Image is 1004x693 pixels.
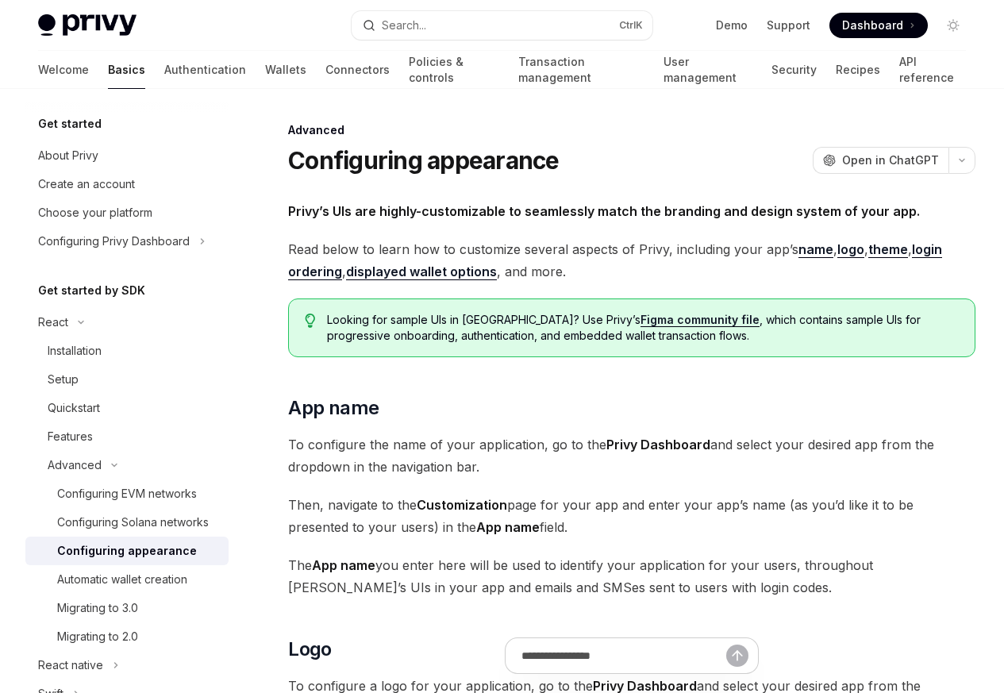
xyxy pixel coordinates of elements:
a: Installation [25,337,229,365]
div: Quickstart [48,398,100,418]
a: Choose your platform [25,198,229,227]
div: Automatic wallet creation [57,570,187,589]
span: App name [288,395,379,421]
a: Setup [25,365,229,394]
a: name [798,241,833,258]
a: logo [837,241,864,258]
strong: App name [312,557,375,573]
a: API reference [899,51,966,89]
strong: Privy’s UIs are highly-customizable to seamlessly match the branding and design system of your app. [288,203,920,219]
a: Demo [716,17,748,33]
a: Features [25,422,229,451]
a: About Privy [25,141,229,170]
strong: Customization [417,497,507,513]
a: Automatic wallet creation [25,565,229,594]
button: Search...CtrlK [352,11,652,40]
div: About Privy [38,146,98,165]
a: User management [664,51,753,89]
button: Advanced [25,451,125,479]
a: displayed wallet options [346,264,497,280]
div: Search... [382,16,426,35]
span: Dashboard [842,17,903,33]
svg: Tip [305,314,316,328]
div: React [38,313,68,332]
a: Figma community file [640,313,760,327]
a: Migrating to 2.0 [25,622,229,651]
button: React [25,308,92,337]
a: Basics [108,51,145,89]
a: Recipes [836,51,880,89]
button: Toggle dark mode [941,13,966,38]
strong: Privy Dashboard [606,437,710,452]
div: Configuring appearance [57,541,197,560]
div: Create an account [38,175,135,194]
div: Configuring Privy Dashboard [38,232,190,251]
a: Create an account [25,170,229,198]
img: light logo [38,14,137,37]
div: Advanced [288,122,975,138]
span: The you enter here will be used to identify your application for your users, throughout [PERSON_N... [288,554,975,599]
div: Configuring EVM networks [57,484,197,503]
a: Dashboard [829,13,928,38]
a: Policies & controls [409,51,499,89]
h5: Get started by SDK [38,281,145,300]
a: Configuring appearance [25,537,229,565]
a: Welcome [38,51,89,89]
div: Setup [48,370,79,389]
div: Features [48,427,93,446]
button: React native [25,651,127,680]
div: Configuring Solana networks [57,513,209,532]
div: Advanced [48,456,102,475]
div: Migrating to 2.0 [57,627,138,646]
a: Configuring EVM networks [25,479,229,508]
a: Connectors [325,51,390,89]
h1: Configuring appearance [288,146,560,175]
a: theme [868,241,908,258]
span: Then, navigate to the page for your app and enter your app’s name (as you’d like it to be present... [288,494,975,538]
div: Installation [48,341,102,360]
input: Ask a question... [521,638,726,673]
div: React native [38,656,103,675]
a: Security [771,51,817,89]
span: Open in ChatGPT [842,152,939,168]
div: Migrating to 3.0 [57,599,138,618]
strong: App name [476,519,540,535]
a: Wallets [265,51,306,89]
a: Migrating to 3.0 [25,594,229,622]
a: Transaction management [518,51,644,89]
span: To configure the name of your application, go to the and select your desired app from the dropdow... [288,433,975,478]
div: Choose your platform [38,203,152,222]
span: Read below to learn how to customize several aspects of Privy, including your app’s , , , , , and... [288,238,975,283]
button: Configuring Privy Dashboard [25,227,213,256]
button: Open in ChatGPT [813,147,948,174]
span: Looking for sample UIs in [GEOGRAPHIC_DATA]? Use Privy’s , which contains sample UIs for progress... [327,312,959,344]
a: Support [767,17,810,33]
a: Quickstart [25,394,229,422]
a: Configuring Solana networks [25,508,229,537]
button: Send message [726,645,748,667]
span: Ctrl K [619,19,643,32]
h5: Get started [38,114,102,133]
a: Authentication [164,51,246,89]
